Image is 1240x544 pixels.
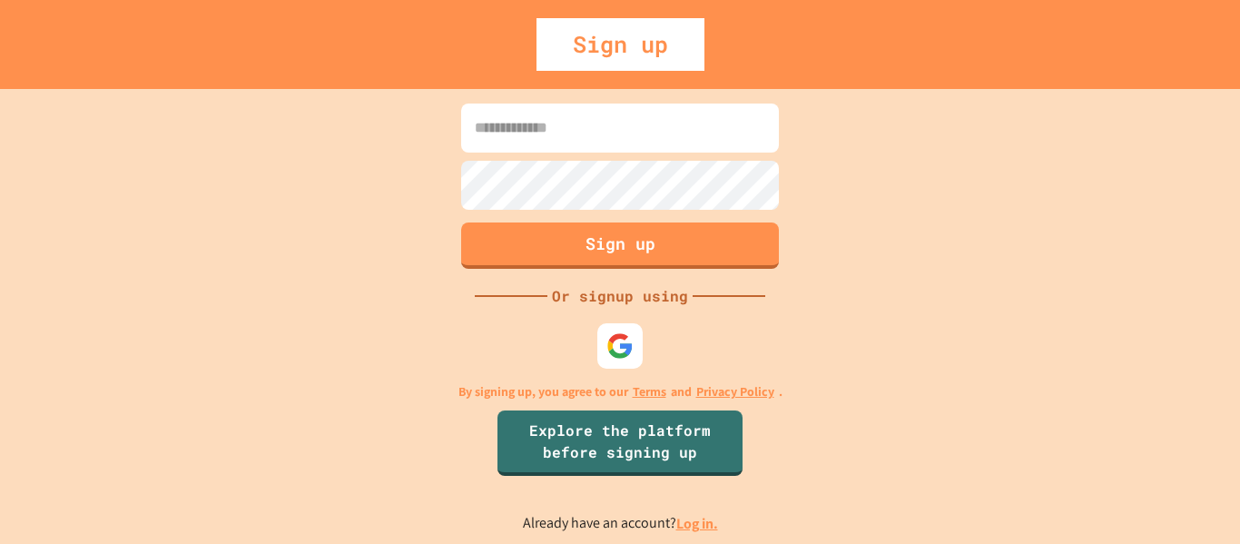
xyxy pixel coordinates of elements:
a: Explore the platform before signing up [497,410,743,476]
div: Sign up [536,18,704,71]
a: Log in. [676,514,718,533]
p: Already have an account? [523,512,718,535]
img: google-icon.svg [606,332,634,360]
a: Privacy Policy [696,382,774,401]
div: Or signup using [547,285,693,307]
p: By signing up, you agree to our and . [458,382,782,401]
button: Sign up [461,223,779,269]
a: Terms [633,382,666,401]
